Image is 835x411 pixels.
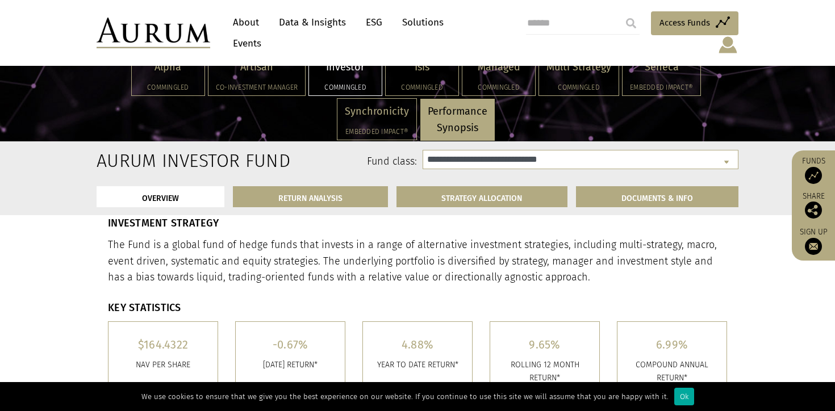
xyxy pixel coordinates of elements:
[798,156,829,184] a: Funds
[499,339,591,350] h5: 9.65%
[117,339,209,350] h5: $164.4322
[499,359,591,384] p: ROLLING 12 MONTH RETURN*
[805,167,822,184] img: Access Funds
[244,359,336,371] p: [DATE] RETURN*
[576,186,738,207] a: DOCUMENTS & INFO
[396,186,568,207] a: STRATEGY ALLOCATION
[674,388,694,405] div: Ok
[371,339,464,350] h5: 4.88%
[108,217,219,229] strong: INVESTMENT STRATEGY
[97,150,189,171] h2: Aurum Investor Fund
[798,227,829,255] a: Sign up
[108,237,727,286] p: The Fund is a global fund of hedge funds that invests in a range of alternative investment strate...
[805,238,822,255] img: Sign up to our newsletter
[206,154,417,169] label: Fund class:
[626,359,718,384] p: COMPOUND ANNUAL RETURN*
[798,192,829,219] div: Share
[108,301,181,314] strong: KEY STATISTICS
[805,202,822,219] img: Share this post
[233,186,388,207] a: RETURN ANALYSIS
[244,339,336,350] h5: -0.67%
[626,339,718,350] h5: 6.99%
[371,359,464,371] p: YEAR TO DATE RETURN*
[117,359,209,371] p: Nav per share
